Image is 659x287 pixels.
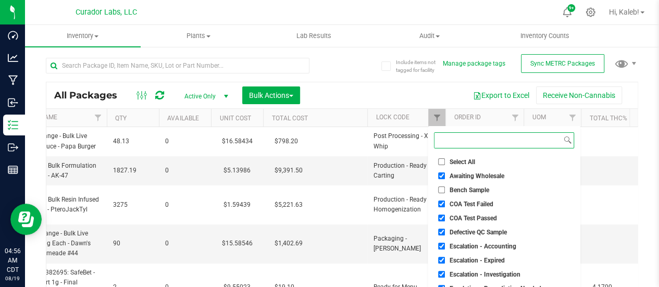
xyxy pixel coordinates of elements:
inline-svg: Outbound [8,142,18,153]
span: Bulk Actions [249,91,293,99]
span: $1,402.69 [269,236,308,251]
span: Sync METRC Packages [530,60,595,67]
span: Audit [372,31,487,41]
td: $5.13986 [211,156,263,185]
a: UOM [532,114,545,121]
span: Hi, Kaleb! [609,8,639,16]
a: Plants [141,25,256,47]
span: HeadChange - Bulk Live Badder 1g Each - Dawn's Cherry Limeade #44 [22,229,101,259]
iframe: Resource center [10,204,42,235]
button: Manage package tags [443,59,505,68]
input: Search Package ID, Item Name, SKU, Lot or Part Number... [46,58,309,73]
a: Filter [564,109,581,127]
a: Total Cost [271,115,307,122]
a: Filter [506,109,524,127]
span: 90 [113,239,153,248]
span: 0 [165,166,205,176]
inline-svg: Inbound [8,97,18,108]
span: Plants [141,31,256,41]
a: Unit Cost [219,115,251,122]
span: All Packages [54,90,128,101]
div: Manage settings [584,7,597,17]
td: $1.59439 [211,185,263,224]
inline-svg: Dashboard [8,30,18,41]
a: Filter [90,109,107,127]
a: Qty [115,115,127,122]
td: $15.58546 [211,224,263,264]
span: Awaiting Wholesale [450,173,504,179]
span: SafeBet - Bulk Formulation Distillate - AK-47 [22,161,101,181]
span: Select All [450,159,475,165]
input: Escalation - Investigation [438,271,445,278]
inline-svg: Analytics [8,53,18,63]
span: 0 [165,136,205,146]
span: Escalation - Investigation [450,271,520,278]
span: SafeBet - Bulk Resin Infused Rolls .5g - PteroJackTyl [22,195,101,215]
input: Awaiting Wholesale [438,172,445,179]
span: 1827.19 [113,166,153,176]
input: COA Test Failed [438,201,445,207]
span: COA Test Failed [450,201,493,207]
a: Inventory [25,25,141,47]
span: Bench Sample [450,187,489,193]
span: Production - Ready For Carting [374,161,439,181]
a: Order Id [454,114,480,121]
input: Escalation - Expired [438,257,445,264]
span: Packaging - [PERSON_NAME] [374,234,439,254]
button: Bulk Actions [242,86,300,104]
span: Post Processing - XO - Whip [374,131,439,151]
span: $5,221.63 [269,197,308,213]
input: Select All [438,158,445,165]
span: COA Test Passed [450,215,497,221]
span: 0 [165,200,205,210]
inline-svg: Inventory [8,120,18,130]
a: Inventory Counts [487,25,603,47]
span: Inventory [25,31,141,41]
input: Search [434,133,562,148]
button: Export to Excel [466,86,536,104]
span: 9+ [569,6,574,10]
span: Defective QC Sample [450,229,507,235]
button: Sync METRC Packages [521,54,604,73]
a: Filter [428,109,445,127]
a: Total THC% [589,115,627,122]
input: Escalation - Accounting [438,243,445,249]
span: 3275 [113,200,153,210]
span: $9,391.50 [269,163,308,178]
span: Escalation - Expired [450,257,505,264]
button: Receive Non-Cannabis [536,86,622,104]
a: Available [167,115,198,122]
span: Escalation - Accounting [450,243,516,249]
inline-svg: Manufacturing [8,75,18,85]
p: 04:56 AM CDT [5,246,20,274]
span: Curador Labs, LLC [76,8,137,17]
input: COA Test Passed [438,215,445,221]
input: Bench Sample [438,186,445,193]
span: Inventory Counts [506,31,583,41]
p: 08/19 [5,274,20,282]
span: Include items not tagged for facility [395,58,447,74]
span: 48.13 [113,136,153,146]
span: $798.20 [269,134,303,149]
a: Audit [371,25,487,47]
span: Lab Results [282,31,345,41]
span: Production - Ready For Homogenization [374,195,439,215]
inline-svg: Reports [8,165,18,175]
span: 0 [165,239,205,248]
a: Lock Code [376,114,409,121]
input: Defective QC Sample [438,229,445,235]
td: $16.58434 [211,127,263,156]
span: Headchange - Bulk Live Rosin Sauce - Papa Burger [22,131,101,151]
a: Lab Results [256,25,372,47]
